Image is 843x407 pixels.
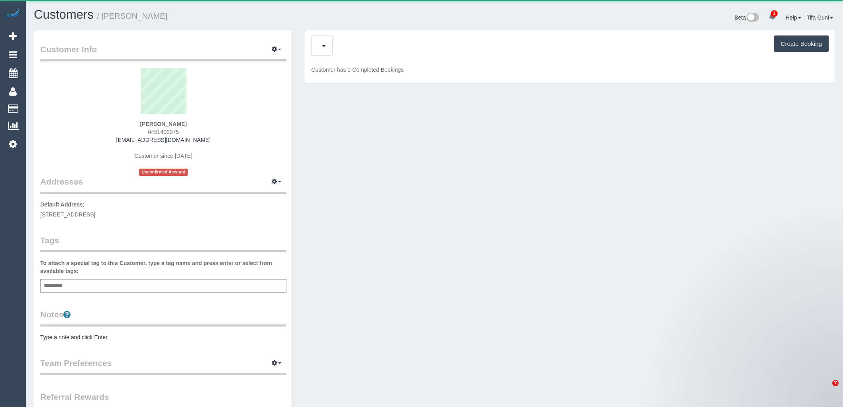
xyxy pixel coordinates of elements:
[40,211,95,218] span: [STREET_ADDRESS]
[139,169,188,175] span: Unconfirmed Account
[40,357,286,375] legend: Team Preferences
[734,14,759,21] a: Beta
[97,12,168,20] small: / [PERSON_NAME]
[40,309,286,326] legend: Notes
[40,333,286,341] pre: Type a note and click Enter
[774,35,829,52] button: Create Booking
[771,10,778,17] span: 1
[816,380,835,399] iframe: Intercom live chat
[311,66,829,74] p: Customer has 0 Completed Bookings
[786,14,801,21] a: Help
[765,8,780,26] a: 1
[40,234,286,252] legend: Tags
[40,43,286,61] legend: Customer Info
[40,201,85,208] label: Default Address:
[807,14,833,21] a: Tifa Guni
[832,380,839,386] span: 7
[40,259,286,275] label: To attach a special tag to this Customer, type a tag name and press enter or select from availabl...
[5,8,21,19] img: Automaid Logo
[116,137,211,143] a: [EMAIL_ADDRESS][DOMAIN_NAME]
[746,13,759,23] img: New interface
[135,153,192,159] span: Customer since [DATE]
[34,8,94,22] a: Customers
[148,129,179,135] span: 0451409075
[140,121,186,127] strong: [PERSON_NAME]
